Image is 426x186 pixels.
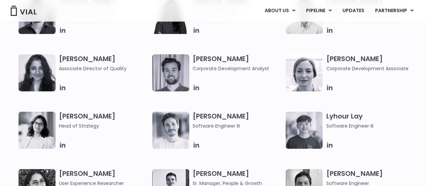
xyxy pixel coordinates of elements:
[286,54,323,91] img: Headshot of smiling woman named Beatrice
[326,112,416,130] h3: Lyhour Lay
[10,6,37,16] img: Vial Logo
[193,112,283,130] h3: [PERSON_NAME]
[59,65,149,72] span: Associate Director of Quality
[193,122,283,130] span: Software Engineer III
[59,54,149,72] h3: [PERSON_NAME]
[59,122,149,130] span: Head of Strategy
[19,112,56,149] img: Image of smiling woman named Pree
[152,112,189,149] img: Headshot of smiling man named Fran
[286,112,323,149] img: Ly
[326,65,416,72] span: Corporate Development Associate
[326,122,416,130] span: Software Engineer III
[337,5,369,17] a: UPDATES
[301,5,337,17] a: PIPELINEMenu Toggle
[193,54,283,72] h3: [PERSON_NAME]
[193,65,283,72] span: Corporate Development Analyst
[59,112,149,130] h3: [PERSON_NAME]
[326,54,416,72] h3: [PERSON_NAME]
[152,54,189,91] img: Image of smiling man named Thomas
[370,5,419,17] a: PARTNERSHIPMenu Toggle
[19,54,56,91] img: Headshot of smiling woman named Bhavika
[259,5,300,17] a: ABOUT USMenu Toggle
